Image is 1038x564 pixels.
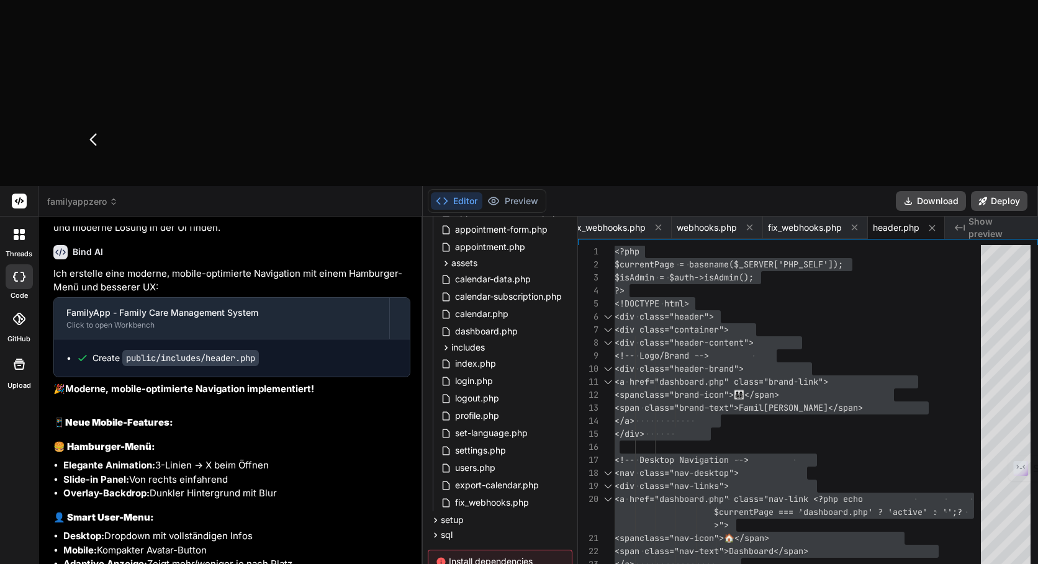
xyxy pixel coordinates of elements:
div: 10 [578,362,598,375]
div: 12 [578,388,598,401]
span: <div class="header-content"> [615,337,754,348]
span: settings.php [454,443,507,458]
li: Dunkler Hintergrund mit Blur [63,486,410,501]
span: fix_webhooks.php [768,222,842,234]
span: set-language.php [454,426,529,441]
span: includes [451,341,485,354]
span: dashboard.php [454,324,519,339]
div: 13 [578,401,598,414]
div: 19 [578,480,598,493]
span: Show preview [968,215,1028,240]
h2: 📱 [53,416,410,430]
span: fix_webhooks.php [454,495,530,510]
span: <!-- Logo/Brand --> [615,350,709,361]
span: users.php [454,460,497,475]
span: <span [615,532,639,544]
span: class="brand-icon">👨‍👩‍👧‍👦</span> [639,389,779,400]
div: 20 [578,493,598,506]
button: Editor [431,192,482,210]
div: 9 [578,349,598,362]
strong: Elegante Animation: [63,459,155,471]
p: Ich erstelle eine moderne, mobile-optimierte Navigation mit einem Hamburger-Menü und besserer UX: [53,267,410,295]
span: <div class="container"> [615,324,729,335]
div: 6 [578,310,598,323]
div: 11 [578,375,598,388]
span: hboard</span> [744,545,808,557]
span: <!-- Desktop Navigation --> [615,454,749,465]
span: appointment.php [454,239,526,254]
span: ? [957,506,962,517]
span: <span [615,389,639,400]
span: <div class="header"> [615,311,714,322]
span: <div class="nav-links"> [615,480,729,491]
h6: Bind AI [73,246,103,258]
span: index.php [454,356,497,371]
li: 3-Linien → X beim Öffnen [63,459,410,473]
strong: Moderne, mobile-optimierte Navigation implementiert! [65,383,314,395]
span: setup [441,514,464,526]
div: Click to collapse the range. [600,467,616,480]
span: >"> [714,519,729,530]
span: ?> [615,285,625,296]
button: FamilyApp - Family Care Management SystemClick to open Workbench [54,298,389,339]
div: 1 [578,245,598,258]
div: Click to collapse the range. [600,310,616,323]
label: code [11,290,28,301]
span: $currentPage === 'dashboard.php' ? 'active' : ''; [714,506,957,517]
p: 🎉 [53,382,410,396]
div: 3 [578,271,598,284]
div: 7 [578,323,598,336]
div: 2 [578,258,598,271]
button: Deploy [971,191,1027,211]
span: sql [441,529,453,541]
span: <nav class="nav-desktop"> [615,467,739,478]
div: 14 [578,414,598,427]
span: webhooks.php [677,222,737,234]
div: 8 [578,336,598,349]
label: GitHub [7,334,30,344]
span: fix_webhooks.php [572,222,646,234]
div: 5 [578,297,598,310]
div: FamilyApp - Family Care Management System [66,307,377,319]
span: header.php [873,222,919,234]
span: <?php [615,246,639,257]
strong: 👤 Smart User-Menu: [53,511,154,523]
span: <!DOCTYPE html> [615,298,689,309]
span: <a href="dashboard.php" class="bra [615,376,783,387]
span: <div class="header-brand"> [615,363,744,374]
code: public/includes/header.php [122,350,259,366]
span: appointment-form.php [454,222,549,237]
span: </div> [615,428,644,439]
span: $isAdmin = $auth->isAdmin(); [615,272,754,283]
span: assets [451,257,477,269]
span: "nav-link <?php echo [764,493,863,504]
span: login.php [454,374,494,388]
span: <span class="nav-text">Das [615,545,744,557]
span: calendar-subscription.php [454,289,563,304]
strong: 🍔 Hamburger-Menü: [53,441,155,452]
strong: Neue Mobile-Features: [65,416,173,428]
span: profile.php [454,408,500,423]
div: Click to collapse the range. [600,493,616,506]
div: 4 [578,284,598,297]
div: Create [93,352,259,364]
strong: Mobile: [63,544,97,556]
label: Upload [7,380,31,391]
span: $currentPage = basename($_SERVER['PHP_SELF']); [615,259,843,270]
span: calendar-data.php [454,272,532,287]
span: familyappzero [47,195,118,208]
div: Click to collapse the range. [600,375,616,388]
span: <span class="brand-text">Famil [615,402,764,413]
div: 17 [578,454,598,467]
label: threads [6,249,32,259]
div: Click to collapse the range. [600,323,616,336]
span: [PERSON_NAME]</span> [764,402,863,413]
div: Click to collapse the range. [600,362,616,375]
strong: Desktop: [63,530,104,542]
div: 21 [578,532,598,545]
div: 15 [578,427,598,441]
span: calendar.php [454,307,510,321]
li: Von rechts einfahrend [63,473,410,487]
li: Dropdown mit vollständigen Infos [63,529,410,544]
strong: Overlay-Backdrop: [63,487,150,499]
